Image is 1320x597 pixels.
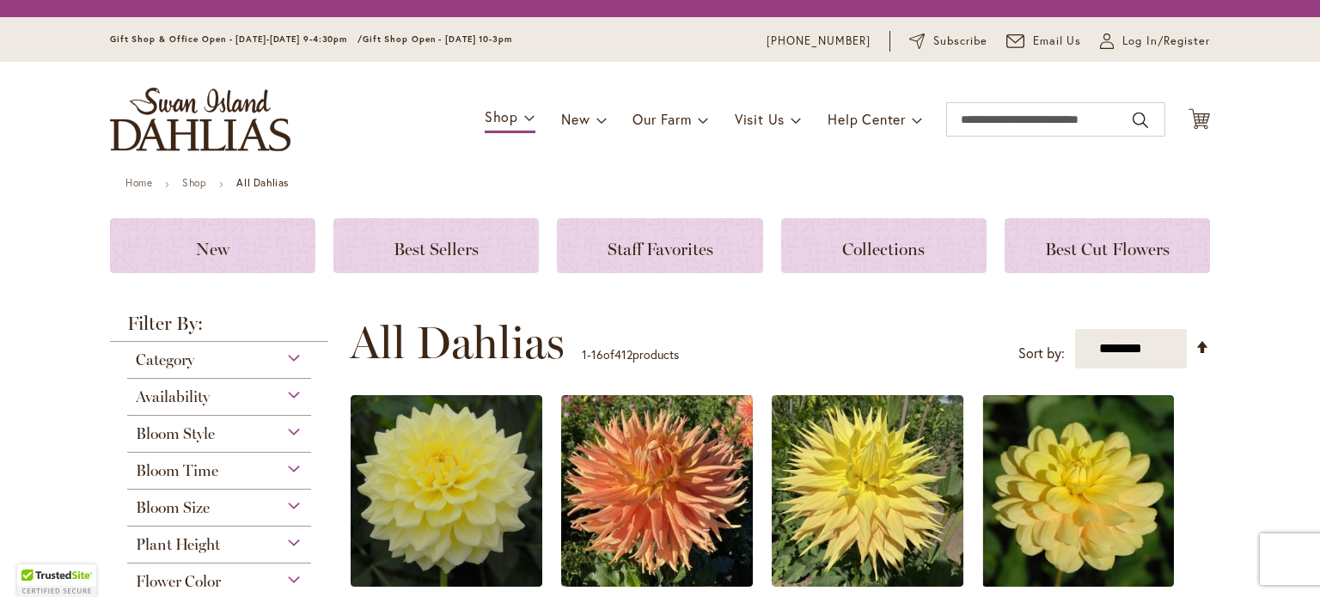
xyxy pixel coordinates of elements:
[136,424,215,443] span: Bloom Style
[632,110,691,128] span: Our Farm
[842,239,925,259] span: Collections
[781,218,987,273] a: Collections
[561,574,753,590] a: AC BEN
[933,33,987,50] span: Subscribe
[125,176,152,189] a: Home
[485,107,518,125] span: Shop
[136,572,221,591] span: Flower Color
[582,346,587,362] span: 1
[772,395,963,587] img: AC Jeri
[333,218,539,273] a: Best Sellers
[110,314,328,342] strong: Filter By:
[828,110,906,128] span: Help Center
[561,395,753,587] img: AC BEN
[1100,33,1210,50] a: Log In/Register
[767,33,871,50] a: [PHONE_NUMBER]
[236,176,289,189] strong: All Dahlias
[982,395,1174,587] img: AHOY MATEY
[561,110,590,128] span: New
[136,535,220,554] span: Plant Height
[136,350,194,369] span: Category
[136,387,210,406] span: Availability
[1018,338,1065,369] label: Sort by:
[1033,33,1082,50] span: Email Us
[17,564,96,597] div: TrustedSite Certified
[557,218,762,273] a: Staff Favorites
[182,176,206,189] a: Shop
[136,461,218,480] span: Bloom Time
[394,239,479,259] span: Best Sellers
[1045,239,1170,259] span: Best Cut Flowers
[196,239,229,259] span: New
[614,346,632,362] span: 412
[982,574,1174,590] a: AHOY MATEY
[110,88,290,151] a: store logo
[1005,218,1210,273] a: Best Cut Flowers
[363,34,512,45] span: Gift Shop Open - [DATE] 10-3pm
[909,33,987,50] a: Subscribe
[351,395,542,587] img: A-Peeling
[1122,33,1210,50] span: Log In/Register
[608,239,713,259] span: Staff Favorites
[1133,107,1148,134] button: Search
[591,346,603,362] span: 16
[772,574,963,590] a: AC Jeri
[351,574,542,590] a: A-Peeling
[350,317,565,369] span: All Dahlias
[136,498,210,517] span: Bloom Size
[110,34,363,45] span: Gift Shop & Office Open - [DATE]-[DATE] 9-4:30pm /
[735,110,785,128] span: Visit Us
[1006,33,1082,50] a: Email Us
[110,218,315,273] a: New
[582,341,679,369] p: - of products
